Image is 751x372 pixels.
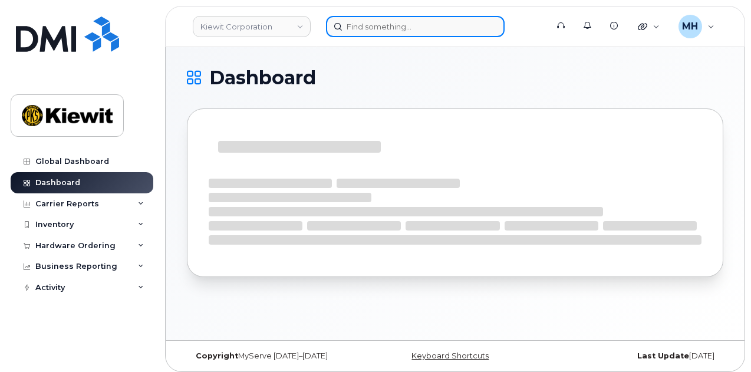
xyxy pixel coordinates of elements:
iframe: Messenger Launcher [700,321,742,363]
strong: Copyright [196,351,238,360]
div: [DATE] [545,351,723,361]
span: Dashboard [209,69,316,87]
div: MyServe [DATE]–[DATE] [187,351,365,361]
strong: Last Update [637,351,689,360]
a: Keyboard Shortcuts [411,351,489,360]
